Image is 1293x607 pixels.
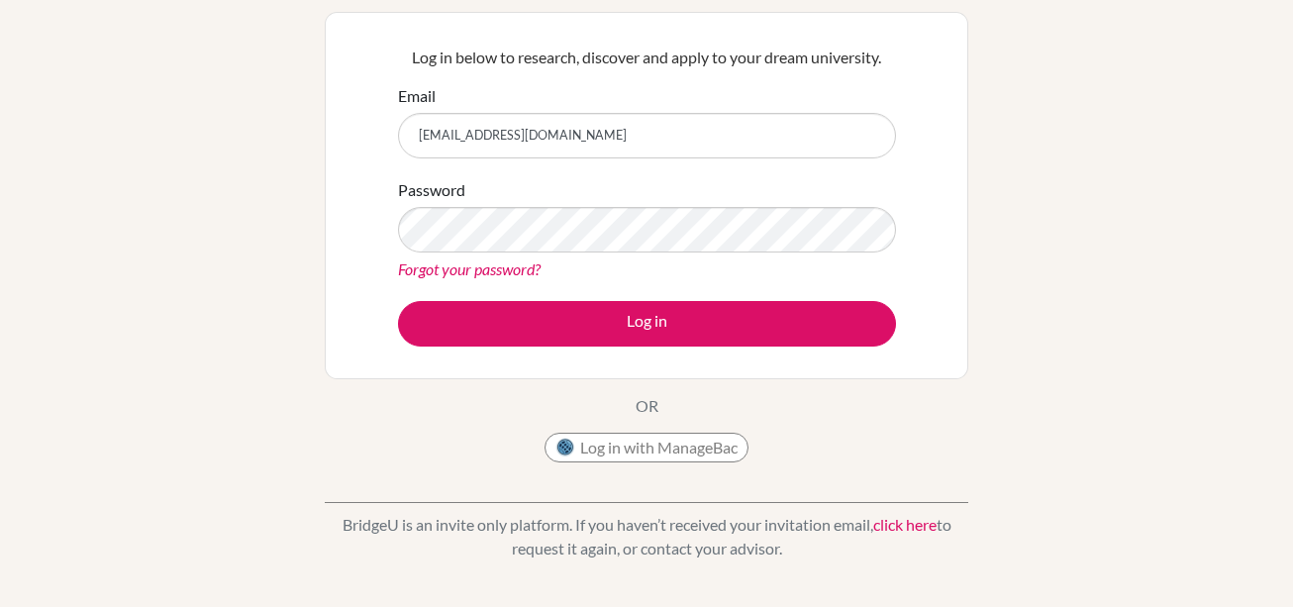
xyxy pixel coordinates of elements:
[398,259,541,278] a: Forgot your password?
[873,515,937,534] a: click here
[398,178,465,202] label: Password
[398,84,436,108] label: Email
[398,46,896,69] p: Log in below to research, discover and apply to your dream university.
[325,513,968,560] p: BridgeU is an invite only platform. If you haven’t received your invitation email, to request it ...
[398,301,896,347] button: Log in
[545,433,748,462] button: Log in with ManageBac
[636,394,658,418] p: OR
